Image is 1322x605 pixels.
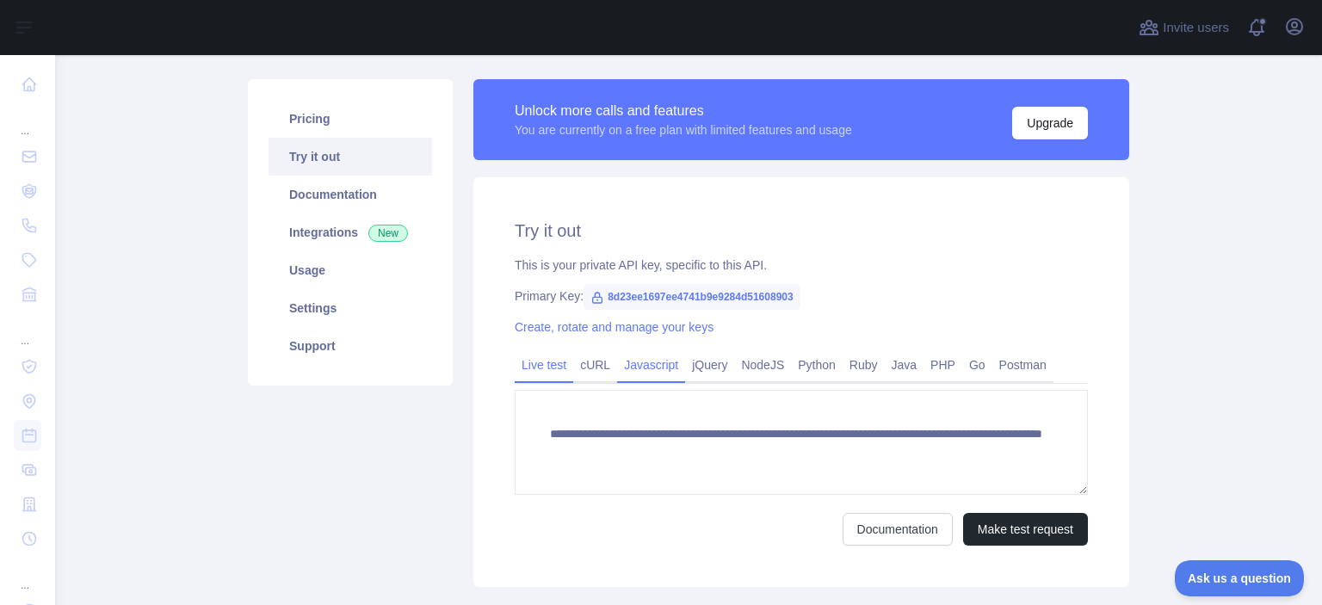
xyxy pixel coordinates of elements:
[734,351,791,379] a: NodeJS
[269,289,432,327] a: Settings
[515,351,573,379] a: Live test
[515,287,1088,305] div: Primary Key:
[1175,560,1305,596] iframe: Toggle Customer Support
[269,213,432,251] a: Integrations New
[885,351,924,379] a: Java
[515,219,1088,243] h2: Try it out
[924,351,962,379] a: PHP
[962,351,992,379] a: Go
[791,351,843,379] a: Python
[992,351,1053,379] a: Postman
[1012,107,1088,139] button: Upgrade
[617,351,685,379] a: Javascript
[685,351,734,379] a: jQuery
[1135,14,1232,41] button: Invite users
[1163,18,1229,38] span: Invite users
[515,121,852,139] div: You are currently on a free plan with limited features and usage
[843,513,953,546] a: Documentation
[368,225,408,242] span: New
[515,320,714,334] a: Create, rotate and manage your keys
[14,558,41,592] div: ...
[269,176,432,213] a: Documentation
[584,284,800,310] span: 8d23ee1697ee4741b9e9284d51608903
[269,251,432,289] a: Usage
[14,313,41,348] div: ...
[515,256,1088,274] div: This is your private API key, specific to this API.
[269,138,432,176] a: Try it out
[515,101,852,121] div: Unlock more calls and features
[963,513,1088,546] button: Make test request
[573,351,617,379] a: cURL
[843,351,885,379] a: Ruby
[269,327,432,365] a: Support
[269,100,432,138] a: Pricing
[14,103,41,138] div: ...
